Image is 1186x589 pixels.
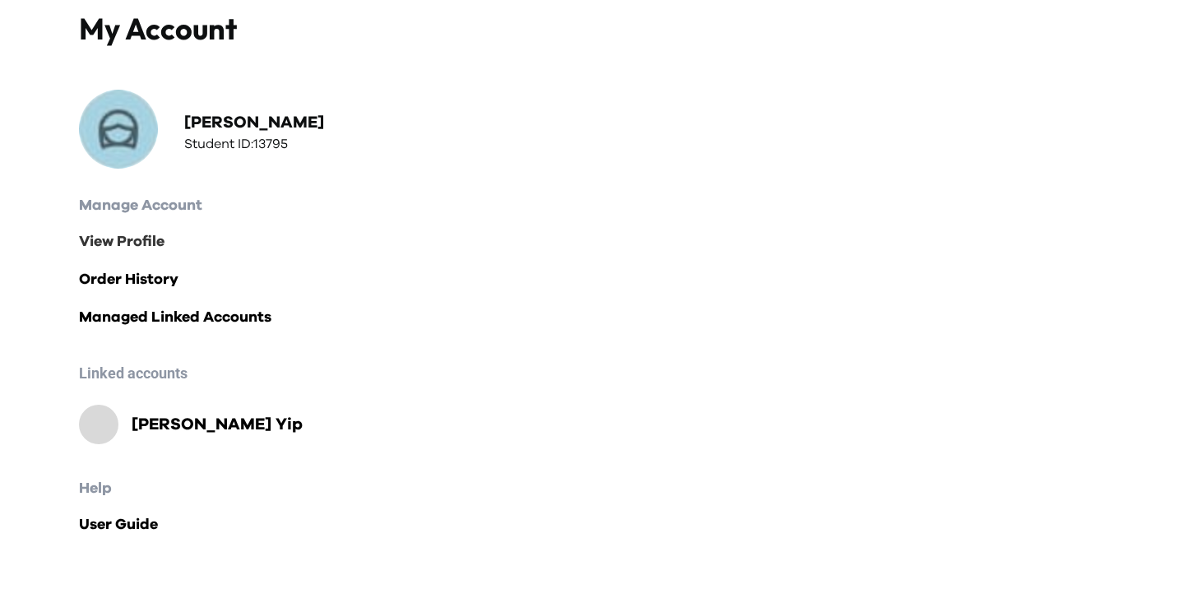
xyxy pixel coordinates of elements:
h3: Student ID: 13795 [184,134,324,154]
h2: Help [79,477,1107,500]
h2: [PERSON_NAME] Yip [132,413,303,436]
h4: My Account [79,11,593,47]
img: Profile Picture [79,90,158,169]
a: User Guide [79,513,1107,536]
h6: Linked accounts [79,362,1107,385]
a: [PERSON_NAME] Yip [118,413,303,436]
h2: [PERSON_NAME] [184,111,324,134]
h2: Manage Account [79,194,1107,217]
a: View Profile [79,230,1107,253]
a: Managed Linked Accounts [79,306,1107,329]
a: Order History [79,268,1107,291]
